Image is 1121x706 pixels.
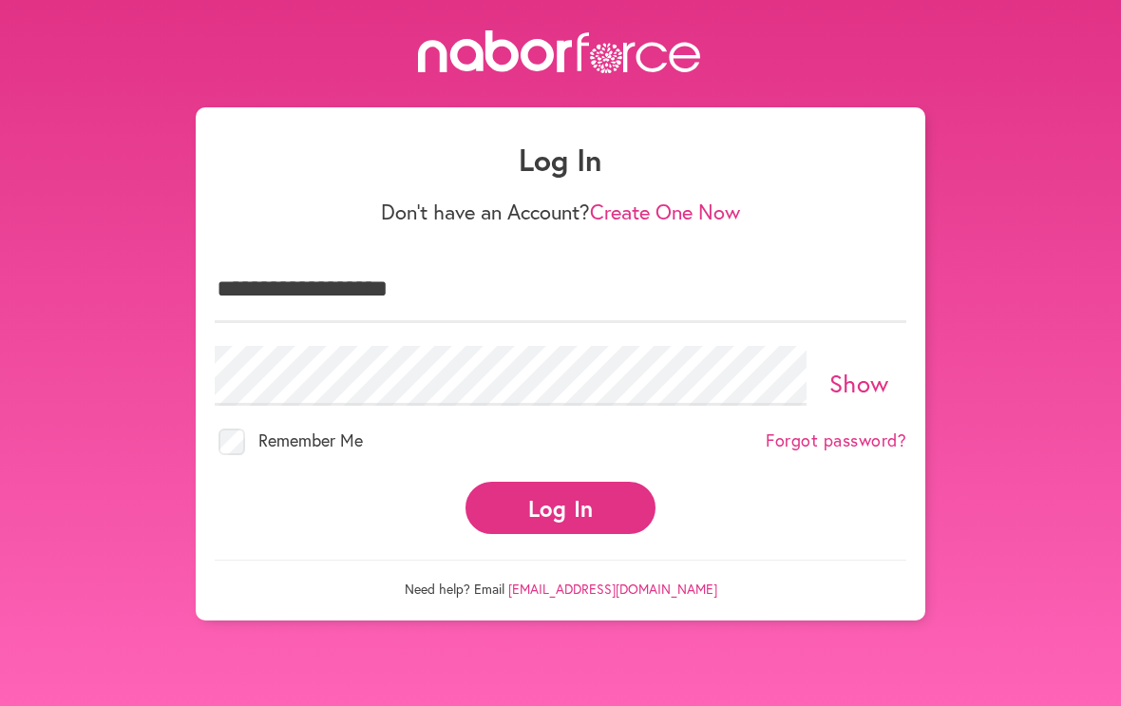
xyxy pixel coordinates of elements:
button: Log In [465,482,655,534]
p: Don't have an Account? [215,200,906,224]
span: Remember Me [258,429,363,451]
a: Show [829,367,889,399]
a: Create One Now [590,198,740,225]
h1: Log In [215,142,906,178]
p: Need help? Email [215,560,906,598]
a: [EMAIL_ADDRESS][DOMAIN_NAME] [508,580,717,598]
a: Forgot password? [766,430,906,451]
